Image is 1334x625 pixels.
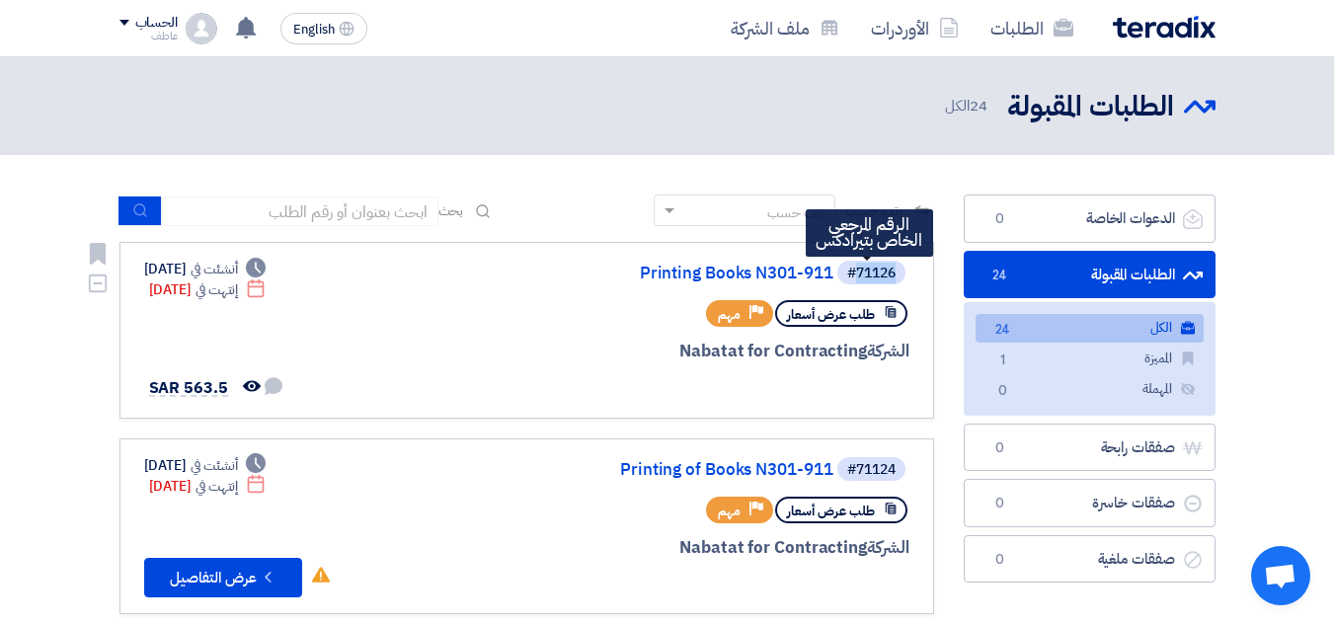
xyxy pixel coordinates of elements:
span: 0 [991,381,1015,402]
span: إنتهت في [196,279,238,300]
span: أنشئت في [191,455,238,476]
a: المميزة [976,345,1204,373]
div: Nabatat for Contracting [434,339,909,364]
span: أنشئت في [191,259,238,279]
a: الطلبات [975,5,1089,51]
img: profile_test.png [186,13,217,44]
span: English [293,23,335,37]
span: الشركة [867,535,909,560]
div: Nabatat for Contracting [434,535,909,561]
span: SAR 563.5 [149,376,228,400]
div: الحساب [135,15,178,32]
a: الطلبات المقبولة24 [964,251,1216,299]
div: [DATE] [144,455,267,476]
a: صفقات رابحة0 [964,424,1216,472]
span: 24 [991,320,1015,341]
span: الرقم المرجعي الخاص بتيرادكس [816,212,922,253]
span: 0 [988,209,1012,229]
div: عاطف [119,31,178,41]
img: Teradix logo [1113,16,1216,39]
a: الكل [976,314,1204,343]
a: Printing of Books N301-911 [438,461,833,479]
div: [DATE] [144,259,267,279]
span: 24 [970,95,987,117]
span: الكل [945,95,990,117]
div: [DATE] [149,279,267,300]
span: 0 [988,550,1012,570]
a: Printing Books N301-911 [438,265,833,282]
a: ملف الشركة [715,5,855,51]
div: [DATE] [149,476,267,497]
span: الشركة [867,339,909,363]
button: عرض التفاصيل [144,558,302,597]
button: English [280,13,367,44]
a: صفقات خاسرة0 [964,479,1216,527]
h2: الطلبات المقبولة [1007,88,1174,126]
a: الدعوات الخاصة0 [964,195,1216,243]
span: بحث [438,200,464,221]
input: ابحث بعنوان أو رقم الطلب [162,196,438,226]
span: 24 [988,266,1012,285]
div: #71124 [847,463,896,477]
div: رتب حسب [767,202,824,223]
span: 0 [988,438,1012,458]
span: مهم [718,305,741,324]
a: Open chat [1251,546,1310,605]
span: مهم [718,502,741,520]
span: إنتهت في [196,476,238,497]
a: صفقات ملغية0 [964,535,1216,584]
div: #71126 [847,267,896,280]
span: رتب حسب [845,200,902,221]
span: 1 [991,351,1015,371]
span: 0 [988,494,1012,513]
span: طلب عرض أسعار [787,305,875,324]
a: المهملة [976,375,1204,404]
a: الأوردرات [855,5,975,51]
span: طلب عرض أسعار [787,502,875,520]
